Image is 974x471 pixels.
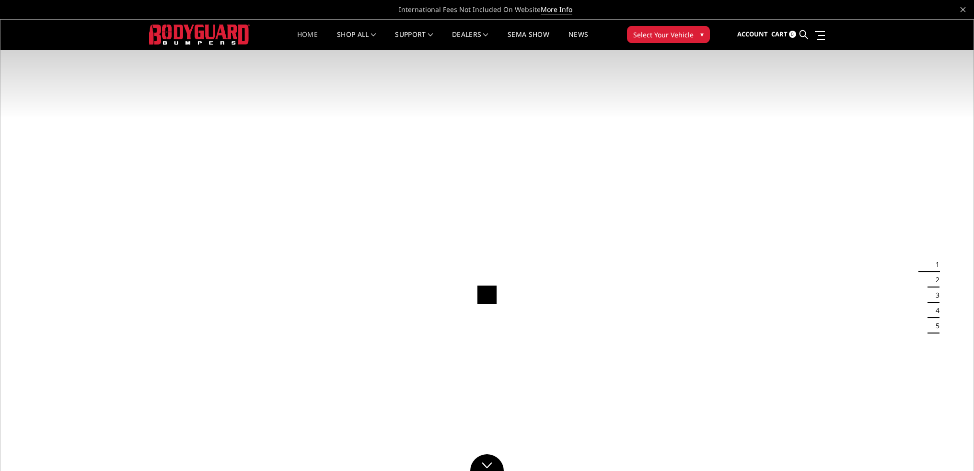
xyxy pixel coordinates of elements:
[633,30,694,40] span: Select Your Vehicle
[337,31,376,50] a: shop all
[627,26,710,43] button: Select Your Vehicle
[930,303,939,318] button: 4 of 5
[930,272,939,287] button: 2 of 5
[395,31,433,50] a: Support
[737,30,768,38] span: Account
[297,31,318,50] a: Home
[771,22,796,47] a: Cart 0
[930,287,939,303] button: 3 of 5
[771,30,788,38] span: Cart
[930,257,939,272] button: 1 of 5
[452,31,488,50] a: Dealers
[149,24,250,44] img: BODYGUARD BUMPERS
[508,31,549,50] a: SEMA Show
[930,318,939,333] button: 5 of 5
[789,31,796,38] span: 0
[568,31,588,50] a: News
[700,29,704,39] span: ▾
[737,22,768,47] a: Account
[541,5,572,14] a: More Info
[470,454,504,471] a: Click to Down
